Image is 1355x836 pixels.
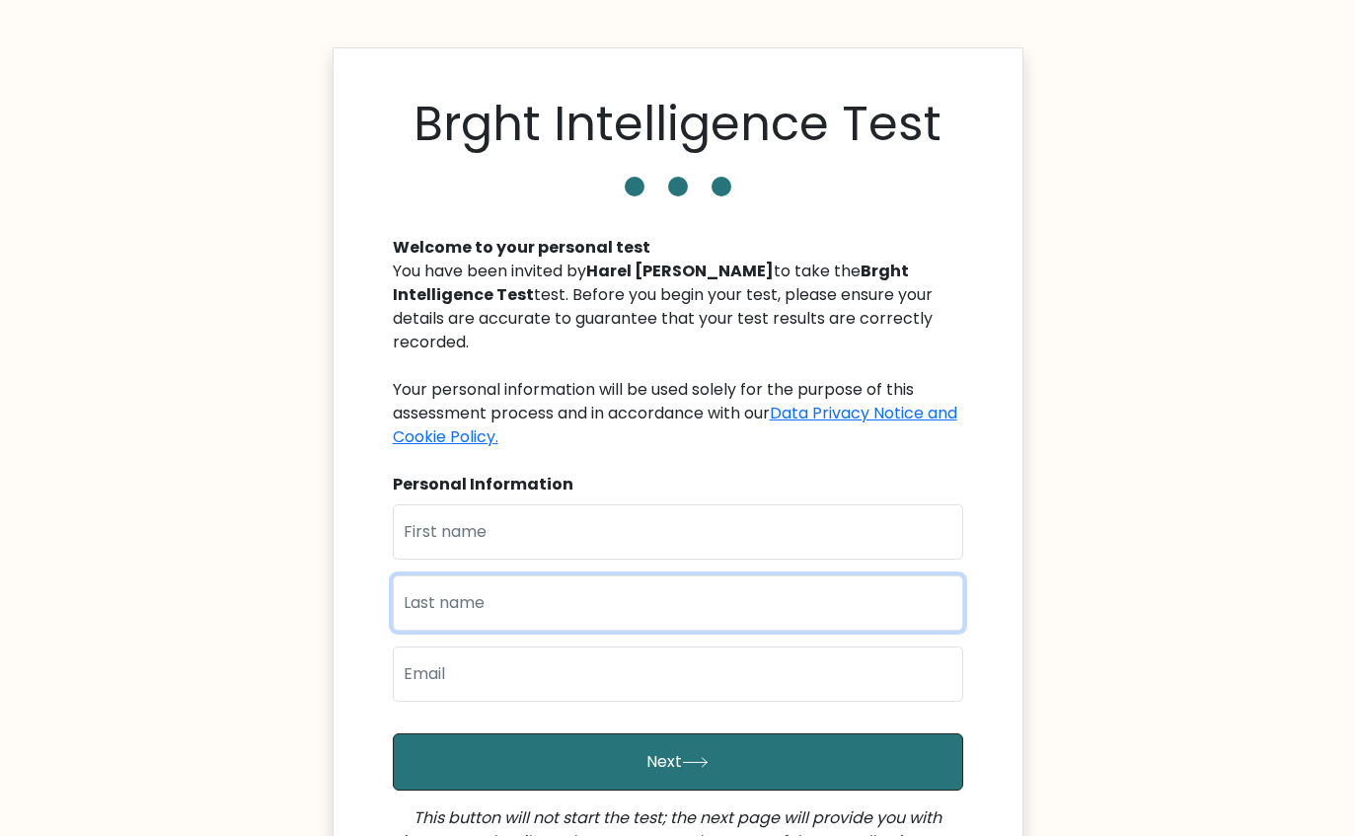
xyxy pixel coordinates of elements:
[586,260,774,282] b: Harel [PERSON_NAME]
[393,733,963,791] button: Next
[393,646,963,702] input: Email
[393,260,963,449] div: You have been invited by to take the test. Before you begin your test, please ensure your details...
[393,473,963,496] div: Personal Information
[414,96,941,153] h1: Brght Intelligence Test
[393,402,957,448] a: Data Privacy Notice and Cookie Policy.
[393,236,963,260] div: Welcome to your personal test
[393,504,963,560] input: First name
[393,575,963,631] input: Last name
[393,260,909,306] b: Brght Intelligence Test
